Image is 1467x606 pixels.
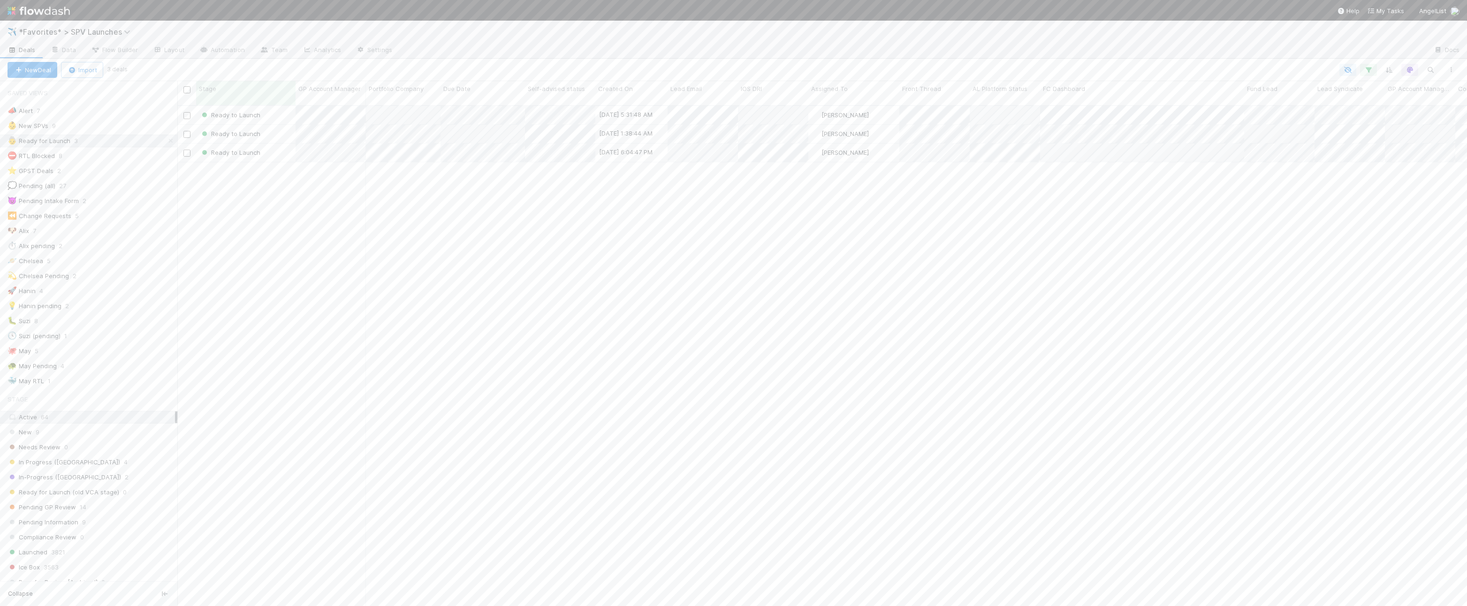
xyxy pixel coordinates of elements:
[80,501,86,513] span: 14
[8,501,76,513] span: Pending GP Review
[73,270,86,282] span: 2
[200,148,260,157] div: Ready to Launch
[8,270,69,282] div: Chelsea Pending
[8,45,36,54] span: Deals
[1317,84,1363,93] span: Lead Syndicate
[812,148,869,157] div: [PERSON_NAME]
[8,411,175,423] div: Active
[41,413,48,421] span: 64
[8,531,76,543] span: Compliance Review
[973,84,1027,93] span: AL Platform Status
[8,590,33,598] span: Collapse
[8,471,121,483] span: In-Progress ([GEOGRAPHIC_DATA])
[83,195,96,207] span: 2
[19,27,135,37] span: *Favorites* > SPV Launches
[8,62,57,78] button: NewDeal
[200,111,260,119] span: Ready to Launch
[8,167,17,174] span: ⭐
[8,151,17,159] span: ⛔
[36,426,39,438] span: 9
[8,426,32,438] span: New
[64,441,68,453] span: 0
[43,43,84,58] a: Data
[8,330,61,342] div: Suzi (pending)
[813,111,820,119] img: avatar_b18de8e2-1483-4e81-aa60-0a3d21592880.png
[8,441,61,453] span: Needs Review
[200,110,260,120] div: Ready to Launch
[183,131,190,138] input: Toggle Row Selected
[8,546,47,558] span: Launched
[8,390,28,409] span: Stage
[52,120,65,132] span: 9
[528,84,585,93] span: Self-advised status
[813,149,820,156] img: avatar_b18de8e2-1483-4e81-aa60-0a3d21592880.png
[82,516,86,528] span: 9
[8,315,30,327] div: Suzi
[37,105,49,117] span: 7
[349,43,400,58] a: Settings
[8,377,17,385] span: 🐳
[8,375,44,387] div: May RTL
[75,210,88,222] span: 5
[8,212,17,220] span: ⏪
[812,129,869,138] div: [PERSON_NAME]
[598,84,633,93] span: Created On
[183,86,190,93] input: Toggle All Rows Selected
[145,43,192,58] a: Layout
[813,130,820,137] img: avatar_b18de8e2-1483-4e81-aa60-0a3d21592880.png
[200,130,260,137] span: Ready to Launch
[8,317,17,325] span: 🐛
[34,315,47,327] span: 8
[8,516,78,528] span: Pending Information
[8,257,17,265] span: 🪐
[670,84,702,93] span: Lead Email
[821,130,869,137] span: [PERSON_NAME]
[1367,7,1404,15] span: My Tasks
[91,45,138,54] span: Flow Builder
[8,272,17,280] span: 💫
[101,576,105,588] span: 0
[51,546,65,558] span: 3821
[8,195,79,207] div: Pending Intake Form
[8,362,17,370] span: 🐢
[8,302,17,310] span: 💡
[443,84,471,93] span: Due Date
[8,135,70,147] div: Ready for Launch
[741,84,762,93] span: IOS DRI
[8,105,33,117] div: Alert
[57,165,70,177] span: 2
[59,240,72,252] span: 2
[369,84,424,93] span: Portfolio Company
[599,129,653,138] div: [DATE] 1:38:44 AM
[8,150,55,162] div: RTL Blocked
[599,147,653,157] div: [DATE] 6:04:47 PM
[199,84,216,93] span: Stage
[821,149,869,156] span: [PERSON_NAME]
[200,149,260,156] span: Ready to Launch
[8,347,17,355] span: 🐙
[252,43,295,58] a: Team
[8,120,48,132] div: New SPVs
[8,225,29,237] div: Alix
[64,330,76,342] span: 1
[298,84,361,93] span: GP Account Manager
[8,136,17,144] span: 👵
[39,285,53,297] span: 4
[1247,84,1277,93] span: Fund Lead
[59,150,72,162] span: 8
[8,332,17,340] span: 🕓
[599,110,653,119] div: [DATE] 5:31:48 AM
[8,180,55,192] div: Pending (all)
[123,486,127,498] span: 0
[8,106,17,114] span: 📣
[8,287,17,295] span: 🚀
[8,561,40,573] span: Ice Box
[1388,84,1453,93] span: GP Account Manager Name
[8,360,57,372] div: May Pending
[1450,7,1459,16] img: avatar_b18de8e2-1483-4e81-aa60-0a3d21592880.png
[48,375,60,387] span: 1
[65,300,78,312] span: 2
[44,561,59,573] span: 3563
[1426,43,1467,58] a: Docs
[80,531,84,543] span: 0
